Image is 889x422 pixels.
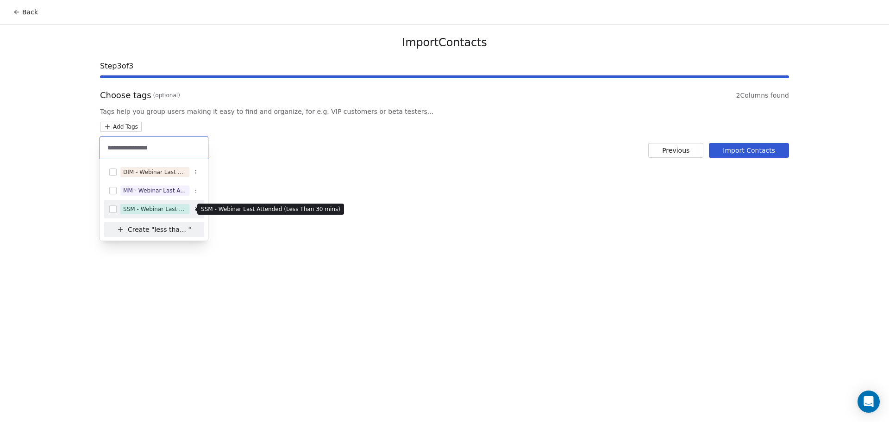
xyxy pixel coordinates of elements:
div: Suggestions [104,163,204,237]
button: Create "less than 30 mins" [109,222,199,237]
span: less than 30 mins [154,225,188,235]
div: MM - Webinar Last Attended (Less Than 30 mins) [123,186,187,195]
div: DIM - Webinar Last Attended (Less Than 30 mins) [123,168,187,176]
div: SSM - Webinar Last Attended (Less Than 30 mins) [123,205,187,213]
p: SSM - Webinar Last Attended (Less Than 30 mins) [201,205,340,213]
span: " [188,225,191,235]
span: Create " [128,225,154,235]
